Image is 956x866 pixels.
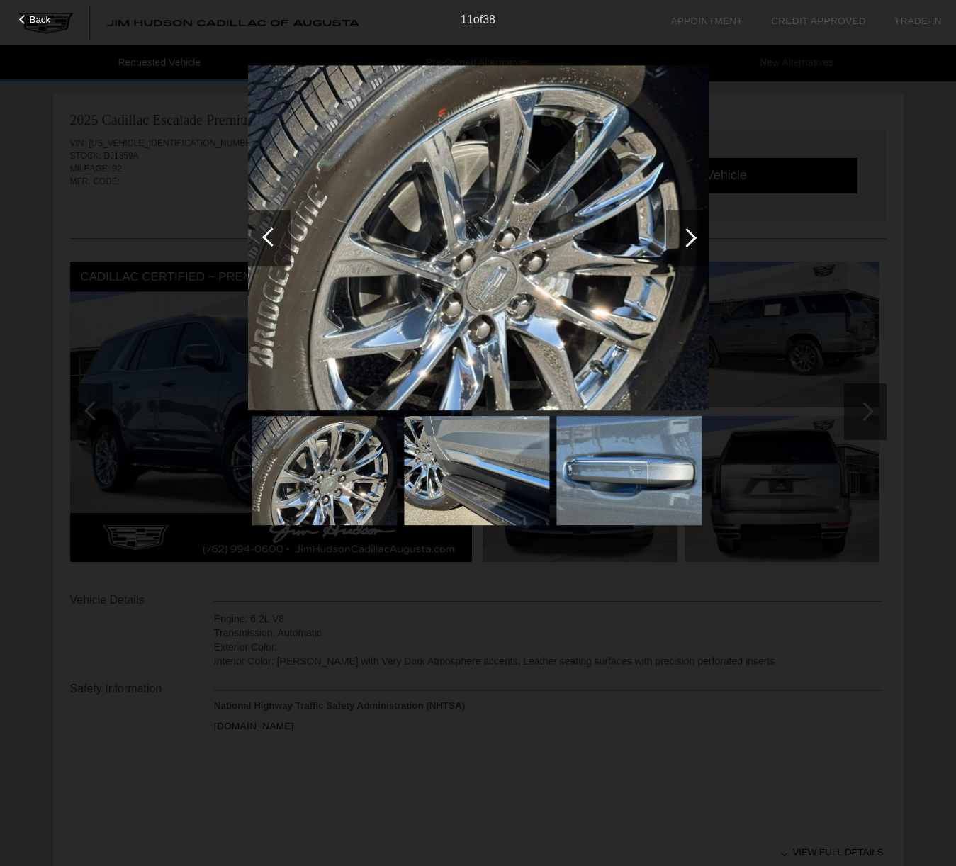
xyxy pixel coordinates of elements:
span: 11 [461,13,473,26]
img: d247cfa7b7d197a6586bdb4792339bc0.jpg [252,416,397,525]
img: 591a3d2cf81160be823e24fd473ec6f7.jpg [404,416,549,525]
a: Appointment [670,16,743,26]
img: d247cfa7b7d197a6586bdb4792339bc0.jpg [248,65,709,411]
img: 223d0358a0b9caee6fcb410d098e369e.jpg [556,416,702,525]
a: Credit Approved [771,16,866,26]
a: Trade-In [894,16,942,26]
span: 38 [483,13,495,26]
span: Back [30,14,51,25]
